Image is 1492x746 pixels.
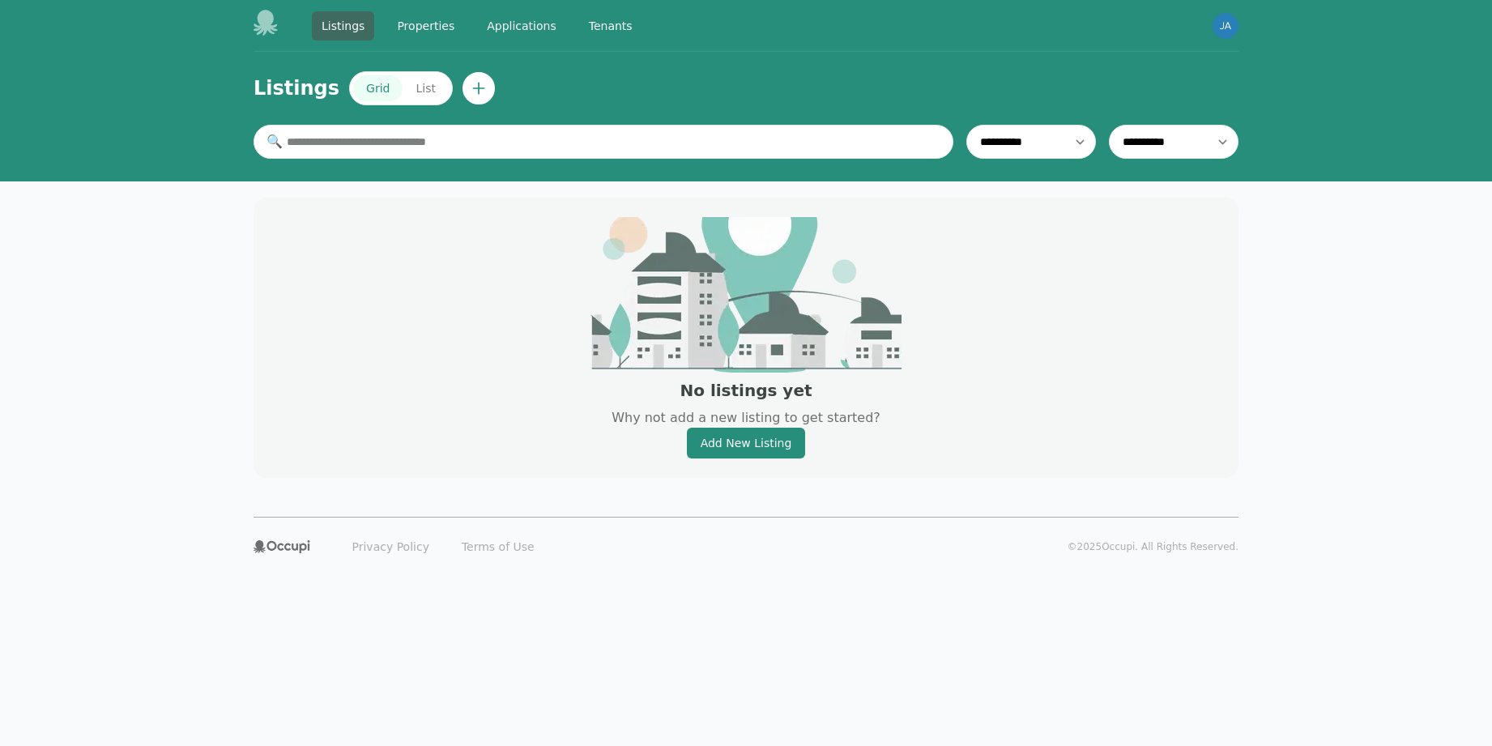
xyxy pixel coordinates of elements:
a: Privacy Policy [343,534,439,560]
h3: No listings yet [680,379,812,402]
a: Add New Listing [687,428,806,458]
img: empty_state_image [590,217,902,373]
a: Tenants [579,11,642,40]
p: Why not add a new listing to get started? [612,408,880,428]
p: © 2025 Occupi. All Rights Reserved. [1068,540,1238,553]
a: Applications [477,11,566,40]
a: Properties [387,11,464,40]
button: Grid [353,75,403,101]
button: Create new listing [463,72,495,104]
a: Terms of Use [452,534,544,560]
h1: Listings [254,75,339,101]
button: List [403,75,448,101]
a: Listings [312,11,374,40]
